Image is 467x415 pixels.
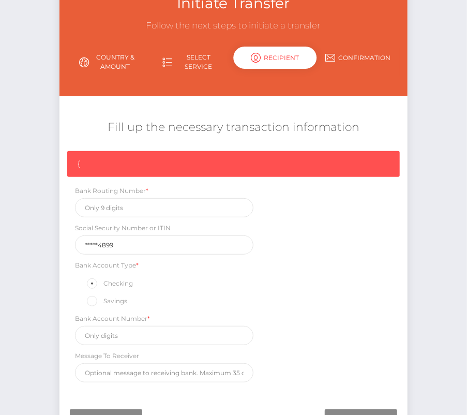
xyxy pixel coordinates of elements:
label: Bank Account Type [75,261,139,270]
input: Only 9 digits [75,198,253,217]
h3: Follow the next steps to initiate a transfer [67,20,400,32]
a: Select Service [150,49,234,76]
label: Social Security Number or ITIN [75,224,171,233]
h5: Fill up the necessary transaction information [67,120,400,136]
div: Recipient [234,47,317,69]
label: Bank Routing Number [75,186,148,196]
label: Message To Receiver [75,351,139,361]
input: Only digits [75,326,253,345]
label: Checking [85,277,133,290]
input: 9 digits [75,235,253,255]
label: Savings [85,294,127,308]
input: Optional message to receiving bank. Maximum 35 characters [75,363,253,382]
a: Confirmation [317,49,400,67]
span: { [78,159,80,168]
a: Country & Amount [67,49,150,76]
label: Bank Account Number [75,314,150,323]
